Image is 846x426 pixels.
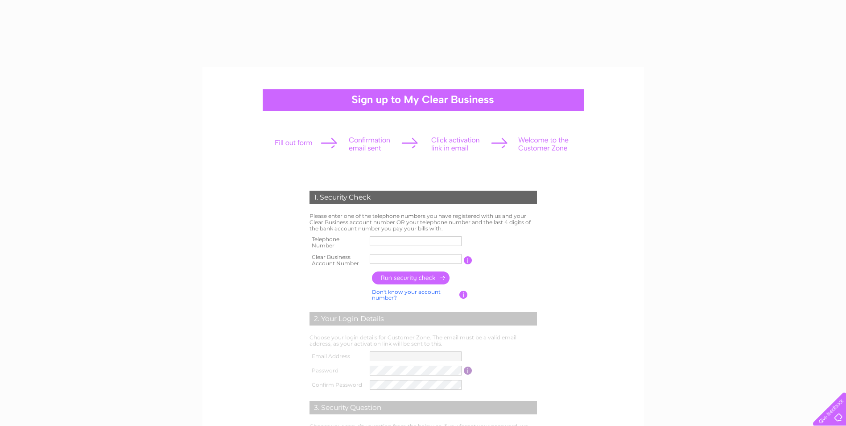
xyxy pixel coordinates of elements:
[307,349,368,363] th: Email Address
[307,251,368,269] th: Clear Business Account Number
[310,191,537,204] div: 1. Security Check
[307,211,539,234] td: Please enter one of the telephone numbers you have registered with us and your Clear Business acc...
[464,367,472,375] input: Information
[307,363,368,378] th: Password
[307,234,368,251] th: Telephone Number
[372,288,441,301] a: Don't know your account number?
[310,312,537,326] div: 2. Your Login Details
[307,332,539,349] td: Choose your login details for Customer Zone. The email must be a valid email address, as your act...
[459,291,468,299] input: Information
[307,378,368,392] th: Confirm Password
[464,256,472,264] input: Information
[310,401,537,414] div: 3. Security Question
